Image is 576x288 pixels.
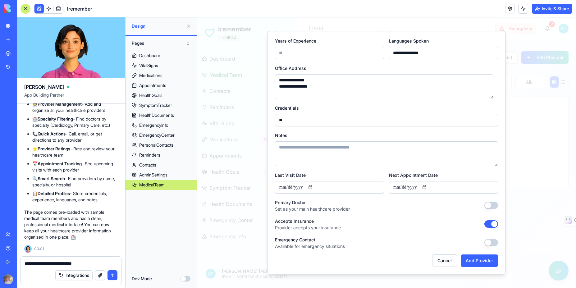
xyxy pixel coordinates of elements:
[38,101,82,107] strong: Provider Management
[32,101,118,113] li: 👩‍⚕️ - Add and organize all your healthcare providers
[78,48,109,53] label: Office Address
[139,92,162,98] div: HealthGoals
[139,182,165,188] div: MedicalTeam
[32,190,118,203] li: 📋 - Store credentials, experience, languages, and notes
[139,62,158,69] div: VitalSigns
[264,237,301,249] button: Add Provider
[126,100,197,110] a: SymptomTracker
[139,102,172,108] div: SymptomTracker
[139,152,160,158] div: Reminders
[192,21,232,26] label: Languages Spoken
[126,80,197,90] a: Appointments
[78,21,119,26] label: Years of Experience
[78,201,117,206] label: Accepts Insurance
[126,120,197,130] a: EmergencyInfo
[78,115,90,121] label: Notes
[67,5,92,12] span: Iremember
[24,92,118,103] span: App Building Partner
[126,110,197,120] a: HealthDocuments
[139,53,160,59] div: Dashboard
[139,142,173,148] div: PersonalContacts
[126,170,197,180] a: AdminSettings
[532,4,572,14] button: Invite & Share
[126,140,197,150] a: PersonalContacts
[126,90,197,100] a: HealthGoals
[78,226,148,232] p: Available for emergency situations
[126,180,197,190] a: MedicalTeam
[139,72,162,79] div: Medications
[126,61,197,71] a: VitalSigns
[139,132,175,138] div: EmergencyCenter
[139,112,174,118] div: HealthDocuments
[24,83,64,91] span: [PERSON_NAME]
[235,237,260,249] button: Cancel
[139,82,166,89] div: Appointments
[38,191,70,196] strong: Detailed Profiles
[78,182,109,188] label: Primary Doctor
[126,130,197,140] a: EmergencyCenter
[24,245,32,253] img: Ella_00000_wcx2te.png
[32,161,118,173] li: 📅 - See upcoming visits with each provider
[129,38,194,48] button: Pages
[78,88,102,93] label: Credentials
[132,23,184,29] span: Design
[126,160,197,170] a: Contacts
[139,162,156,168] div: Contacts
[38,161,82,166] strong: Appointment Tracking
[126,51,197,61] a: Dashboard
[139,122,168,128] div: EmergencyInfo
[34,246,44,251] span: 00:01
[38,131,66,136] strong: Quick Actions
[38,116,73,121] strong: Specialty Filtering
[38,176,65,181] strong: Smart Search
[32,146,118,158] li: ⭐ - Rate and review your healthcare team
[78,207,144,213] p: Provider accepts your insurance
[78,220,118,225] label: Emergency Contact
[192,155,241,160] label: Next Appointment Date
[38,146,70,151] strong: Provider Ratings
[4,4,43,13] img: logo
[32,116,118,128] li: 🏥 - Find doctors by specialty (Cardiology, Primary Care, etc.)
[132,276,152,282] label: Dev Mode
[32,131,118,143] li: 📞 - Call, email, or get directions to any provider
[139,172,167,178] div: AdminSettings
[78,155,109,160] label: Last Visit Date
[55,270,93,280] button: Integrations
[32,176,118,188] li: 🔍 - Find providers by name, specialty, or hospital
[126,71,197,80] a: Medications
[3,274,13,284] img: ACg8ocIoKTluYVx1WVSvMTc6vEhh8zlEulljtIG1Q6EjfdS3E24EJStT=s96-c
[126,150,197,160] a: Reminders
[24,209,118,240] p: The page comes pre-loaded with sample medical team members and has a clean, professional medical ...
[78,189,153,195] p: Set as your main healthcare provider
